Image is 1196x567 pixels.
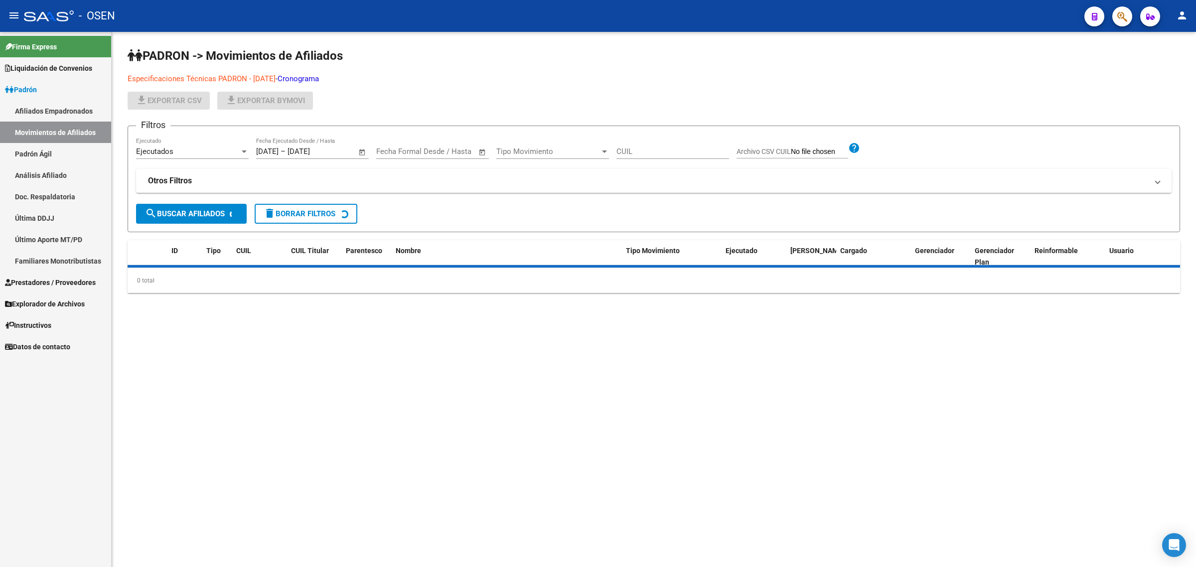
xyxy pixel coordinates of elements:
span: Gerenciador Plan [975,247,1014,266]
span: Padrón [5,84,37,95]
datatable-header-cell: Nombre [392,240,622,273]
mat-icon: help [848,142,860,154]
datatable-header-cell: CUIL [232,240,287,273]
datatable-header-cell: Gerenciador [911,240,971,273]
datatable-header-cell: ID [167,240,202,273]
span: Gerenciador [915,247,954,255]
mat-expansion-panel-header: Otros Filtros [136,169,1172,193]
a: Cronograma [278,74,319,83]
mat-icon: file_download [136,94,148,106]
span: PADRON -> Movimientos de Afiliados [128,49,343,63]
datatable-header-cell: Parentesco [342,240,392,273]
input: Start date [376,147,409,156]
input: Archivo CSV CUIL [791,147,848,156]
span: Exportar CSV [136,96,202,105]
span: - OSEN [79,5,115,27]
span: Borrar Filtros [264,209,335,218]
h3: Filtros [136,118,170,132]
mat-icon: delete [264,207,276,219]
datatable-header-cell: Ejecutado [722,240,786,273]
mat-icon: file_download [225,94,237,106]
span: Datos de contacto [5,341,70,352]
strong: Otros Filtros [148,175,192,186]
mat-icon: search [145,207,157,219]
datatable-header-cell: Usuario [1105,240,1180,273]
datatable-header-cell: CUIL Titular [287,240,342,273]
span: Reinformable [1035,247,1078,255]
span: Liquidación de Convenios [5,63,92,74]
input: End date [288,147,336,156]
span: Firma Express [5,41,57,52]
span: CUIL Titular [291,247,329,255]
input: End date [418,147,466,156]
span: Instructivos [5,320,51,331]
span: Tipo Movimiento [496,147,600,156]
button: Exportar Bymovi [217,92,313,110]
span: Exportar Bymovi [225,96,305,105]
input: Start date [256,147,279,156]
datatable-header-cell: Tipo Movimiento [622,240,722,273]
span: Explorador de Archivos [5,298,85,309]
datatable-header-cell: Fecha Formal [786,240,836,273]
span: ID [171,247,178,255]
span: Parentesco [346,247,382,255]
datatable-header-cell: Reinformable [1031,240,1105,273]
span: Nombre [396,247,421,255]
span: Tipo [206,247,221,255]
mat-icon: person [1176,9,1188,21]
span: Buscar Afiliados [145,209,225,218]
a: Especificaciones Técnicas PADRON - [DATE] [128,74,276,83]
span: Archivo CSV CUIL [737,147,791,155]
span: Cargado [840,247,867,255]
p: - [128,73,512,84]
span: Ejecutados [136,147,173,156]
span: Ejecutado [726,247,757,255]
span: Prestadores / Proveedores [5,277,96,288]
div: Open Intercom Messenger [1162,533,1186,557]
span: Usuario [1109,247,1134,255]
button: Buscar Afiliados [136,204,247,224]
span: CUIL [236,247,251,255]
mat-icon: menu [8,9,20,21]
span: Tipo Movimiento [626,247,680,255]
button: Exportar CSV [128,92,210,110]
span: – [281,147,286,156]
datatable-header-cell: Tipo [202,240,232,273]
button: Open calendar [477,146,488,158]
button: Borrar Filtros [255,204,357,224]
div: 0 total [128,268,1180,293]
span: [PERSON_NAME] [790,247,844,255]
button: Open calendar [357,146,368,158]
datatable-header-cell: Gerenciador Plan [971,240,1031,273]
datatable-header-cell: Cargado [836,240,911,273]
